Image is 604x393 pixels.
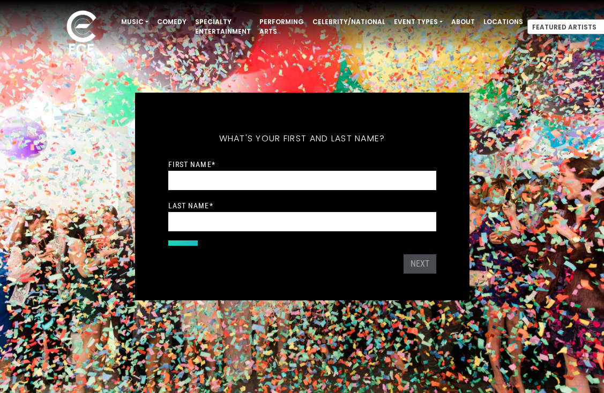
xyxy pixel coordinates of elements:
a: Performing Arts [255,13,308,41]
label: First Name [168,160,215,169]
a: Event Types [390,13,447,31]
a: Celebrity/National [308,13,390,31]
img: ece_new_logo_whitev2-1.png [55,7,108,59]
a: Specialty Entertainment [191,13,255,41]
a: Music [117,13,153,31]
label: Last Name [168,201,213,210]
a: Locations [479,13,527,31]
h5: What's your first and last name? [168,119,436,158]
a: About [447,13,479,31]
a: Comedy [153,13,191,31]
